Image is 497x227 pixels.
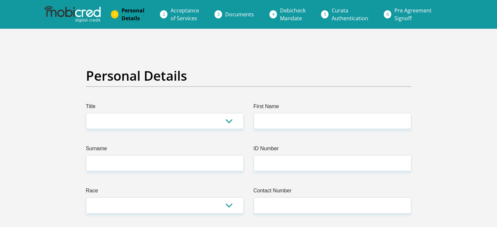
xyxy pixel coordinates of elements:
a: Documents [220,8,259,21]
label: First Name [254,103,411,113]
img: mobicred logo [44,6,101,23]
input: Surname [86,155,244,171]
label: ID Number [254,145,411,155]
label: Contact Number [254,187,411,197]
input: ID Number [254,155,411,171]
a: PersonalDetails [116,4,150,25]
label: Surname [86,145,244,155]
span: Curata Authentication [332,7,368,22]
span: Pre Agreement Signoff [394,7,432,22]
span: Debicheck Mandate [280,7,306,22]
input: Contact Number [254,197,411,213]
span: Acceptance of Services [171,7,199,22]
a: Acceptanceof Services [165,4,204,25]
span: Documents [225,11,254,18]
input: First Name [254,113,411,129]
a: CurataAuthentication [326,4,373,25]
label: Race [86,187,244,197]
h2: Personal Details [86,68,411,84]
a: DebicheckMandate [275,4,311,25]
span: Personal Details [122,7,144,22]
label: Title [86,103,244,113]
a: Pre AgreementSignoff [389,4,437,25]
